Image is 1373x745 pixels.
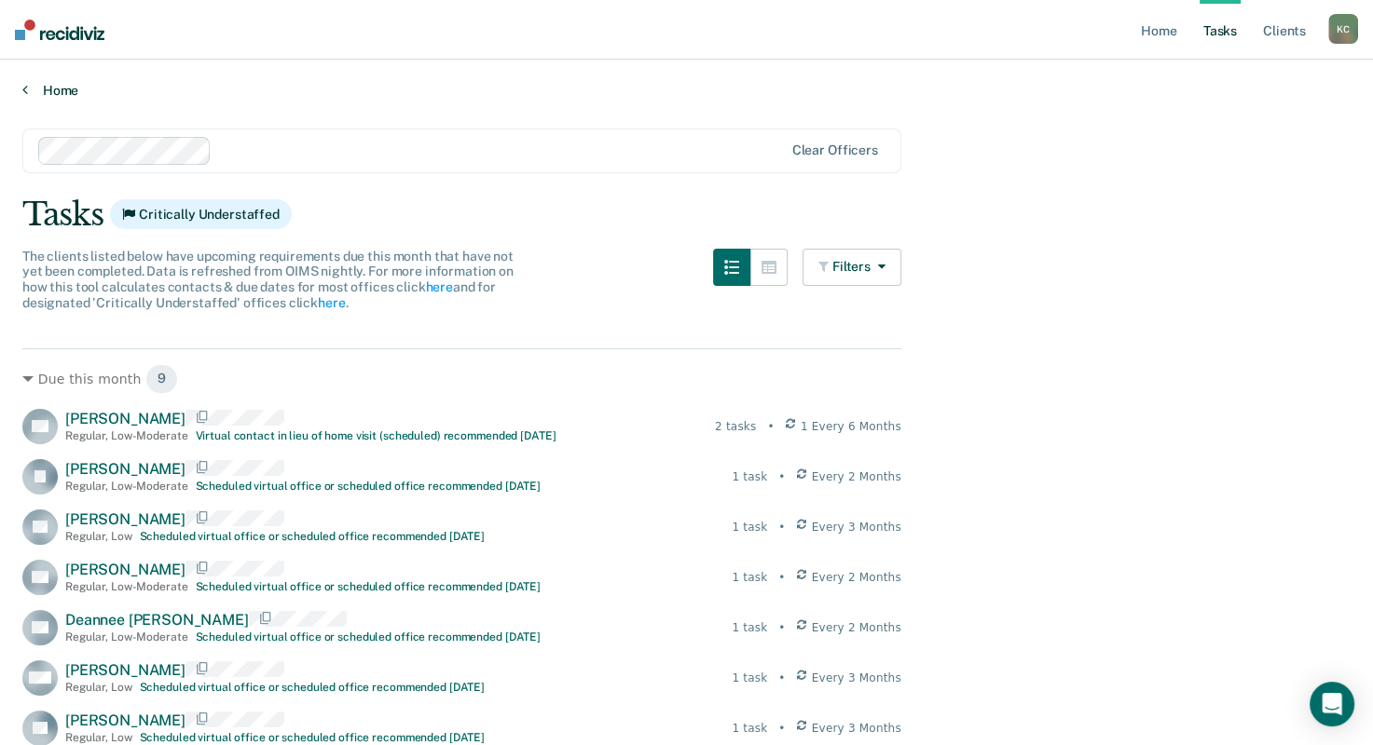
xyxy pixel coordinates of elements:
div: Regular , Low [65,530,132,543]
div: 1 task [732,619,767,636]
span: Every 2 Months [812,569,901,586]
div: K C [1328,14,1358,44]
span: Every 2 Months [812,619,901,636]
div: 1 task [732,670,767,686]
div: Scheduled virtual office or scheduled office recommended [DATE] [196,480,541,493]
button: KC [1328,14,1358,44]
span: Every 3 Months [812,519,901,535]
div: • [767,418,774,435]
span: [PERSON_NAME] [65,510,185,528]
div: • [778,569,785,586]
div: Regular , Low-Moderate [65,429,188,442]
div: Scheduled virtual office or scheduled office recommended [DATE] [196,580,541,593]
span: Every 2 Months [812,468,901,485]
div: • [778,519,785,535]
span: Deannee [PERSON_NAME] [65,611,249,629]
div: • [778,619,785,636]
div: Virtual contact in lieu of home visit (scheduled) recommended [DATE] [196,429,556,442]
div: Open Intercom Messenger [1310,682,1354,726]
span: [PERSON_NAME] [65,711,185,729]
div: Regular , Low-Moderate [65,580,188,593]
div: 1 task [732,519,767,535]
div: Scheduled virtual office or scheduled office recommended [DATE] [140,530,485,543]
div: Clear officers [792,142,878,158]
div: 1 task [732,468,767,485]
div: Regular , Low-Moderate [65,480,188,493]
div: Regular , Low [65,731,132,744]
span: [PERSON_NAME] [65,410,185,427]
span: [PERSON_NAME] [65,460,185,478]
span: Every 3 Months [812,720,901,737]
div: 1 task [732,569,767,586]
div: Scheduled virtual office or scheduled office recommended [DATE] [196,630,541,643]
div: Regular , Low-Moderate [65,630,188,643]
div: 1 task [732,720,767,737]
span: Critically Understaffed [110,199,292,229]
div: Due this month 9 [22,364,901,394]
div: • [778,468,785,485]
span: Every 3 Months [812,670,901,686]
span: [PERSON_NAME] [65,661,185,679]
button: Filters [803,249,901,286]
a: here [425,279,452,294]
div: Tasks [22,196,1351,234]
img: Recidiviz [15,20,104,40]
span: The clients listed below have upcoming requirements due this month that have not yet been complet... [22,249,514,310]
div: • [778,720,785,737]
div: Scheduled virtual office or scheduled office recommended [DATE] [140,731,485,744]
span: 9 [145,364,178,394]
div: Regular , Low [65,681,132,694]
div: • [778,670,785,686]
a: Home [22,82,1351,99]
a: here [318,295,345,310]
div: Scheduled virtual office or scheduled office recommended [DATE] [140,681,485,694]
div: 2 tasks [715,418,756,435]
span: [PERSON_NAME] [65,561,185,578]
span: 1 Every 6 Months [801,418,901,435]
